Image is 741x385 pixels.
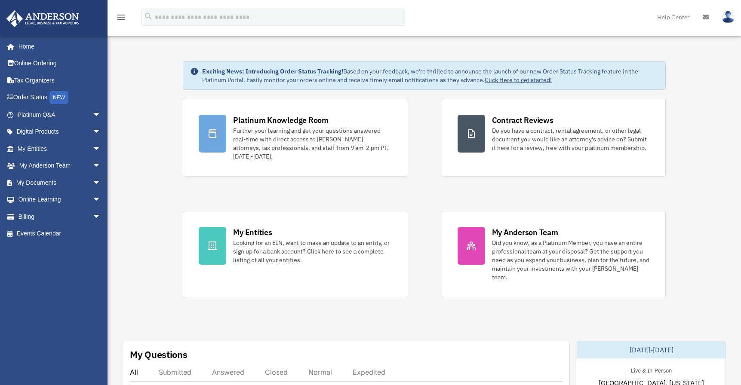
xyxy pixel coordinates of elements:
div: Further your learning and get your questions answered real-time with direct access to [PERSON_NAM... [233,126,391,161]
a: Events Calendar [6,225,114,242]
strong: Exciting News: Introducing Order Status Tracking! [202,67,343,75]
div: My Questions [130,348,188,361]
span: arrow_drop_down [92,106,110,124]
div: Looking for an EIN, want to make an update to an entity, or sign up for a bank account? Click her... [233,238,391,264]
i: search [144,12,153,21]
div: Platinum Knowledge Room [233,115,329,125]
a: My Anderson Teamarrow_drop_down [6,157,114,174]
a: Digital Productsarrow_drop_down [6,123,114,141]
div: Closed [265,368,288,376]
div: Live & In-Person [624,365,679,374]
div: NEW [49,91,68,104]
a: Online Ordering [6,55,114,72]
a: Home [6,38,110,55]
a: My Anderson Team Did you know, as a Platinum Member, you have an entire professional team at your... [442,211,666,297]
img: User Pic [722,11,735,23]
div: My Anderson Team [492,227,558,238]
span: arrow_drop_down [92,140,110,158]
div: My Entities [233,227,272,238]
a: Platinum Q&Aarrow_drop_down [6,106,114,123]
div: Answered [212,368,244,376]
a: Billingarrow_drop_down [6,208,114,225]
div: [DATE]-[DATE] [577,341,726,358]
a: Contract Reviews Do you have a contract, rental agreement, or other legal document you would like... [442,99,666,177]
a: Click Here to get started! [485,76,552,84]
div: Normal [308,368,332,376]
span: arrow_drop_down [92,174,110,192]
div: Do you have a contract, rental agreement, or other legal document you would like an attorney's ad... [492,126,650,152]
img: Anderson Advisors Platinum Portal [4,10,82,27]
div: All [130,368,138,376]
a: My Entities Looking for an EIN, want to make an update to an entity, or sign up for a bank accoun... [183,211,407,297]
a: My Entitiesarrow_drop_down [6,140,114,157]
i: menu [116,12,126,22]
span: arrow_drop_down [92,123,110,141]
span: arrow_drop_down [92,191,110,209]
a: Online Learningarrow_drop_down [6,191,114,208]
span: arrow_drop_down [92,157,110,175]
div: Submitted [159,368,191,376]
a: Order StatusNEW [6,89,114,107]
a: menu [116,15,126,22]
div: Based on your feedback, we're thrilled to announce the launch of our new Order Status Tracking fe... [202,67,658,84]
div: Expedited [353,368,385,376]
a: Tax Organizers [6,72,114,89]
div: Did you know, as a Platinum Member, you have an entire professional team at your disposal? Get th... [492,238,650,281]
span: arrow_drop_down [92,208,110,226]
a: My Documentsarrow_drop_down [6,174,114,191]
a: Platinum Knowledge Room Further your learning and get your questions answered real-time with dire... [183,99,407,177]
div: Contract Reviews [492,115,553,125]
